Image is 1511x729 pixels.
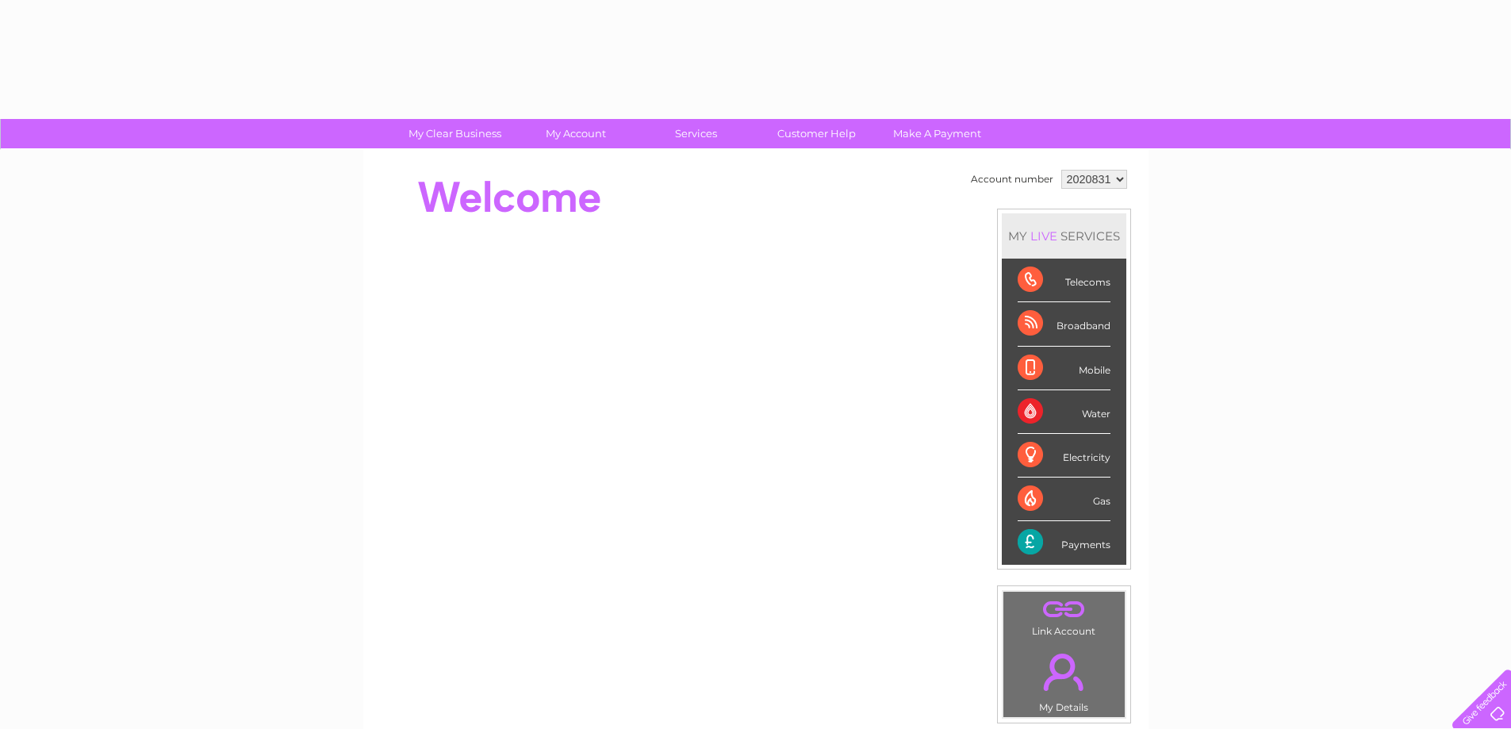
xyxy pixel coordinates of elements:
a: Customer Help [751,119,882,148]
a: . [1007,644,1121,700]
a: . [1007,596,1121,623]
div: MY SERVICES [1002,213,1126,259]
div: LIVE [1027,228,1060,244]
div: Electricity [1018,434,1110,478]
div: Payments [1018,521,1110,564]
td: Link Account [1003,591,1126,641]
div: Water [1018,390,1110,434]
a: My Account [510,119,641,148]
div: Telecoms [1018,259,1110,302]
div: Gas [1018,478,1110,521]
a: Make A Payment [872,119,1003,148]
td: My Details [1003,640,1126,718]
a: Services [631,119,761,148]
div: Mobile [1018,347,1110,390]
a: My Clear Business [389,119,520,148]
td: Account number [967,166,1057,193]
div: Broadband [1018,302,1110,346]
